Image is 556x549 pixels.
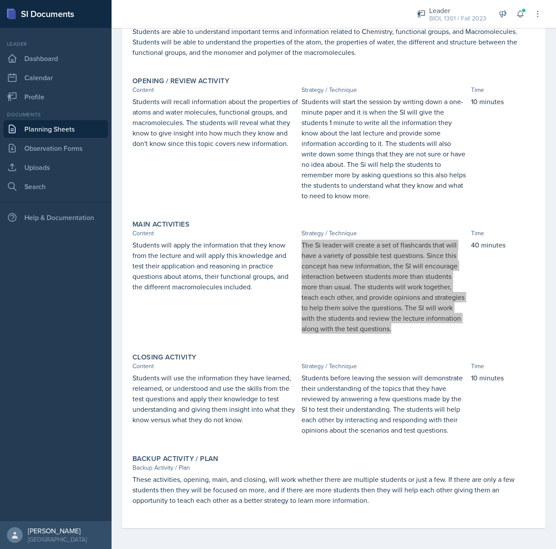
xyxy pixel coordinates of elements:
a: Observation Forms [3,139,108,157]
p: 10 minutes [471,373,535,383]
div: Content [132,229,298,238]
p: Students are able to understand important terms and information related to Chemistry, functional ... [132,26,535,58]
p: Students will recall information about the properties of atoms and water molecules, functional gr... [132,96,298,149]
div: Time [471,85,535,95]
p: Students will use the information they have learned, relearned, or understood and use the skills ... [132,373,298,425]
p: Students will start the session by writing down a one-minute paper and it is when the SI will giv... [302,96,467,201]
div: [GEOGRAPHIC_DATA] [28,535,87,544]
div: Content [132,85,298,95]
a: Uploads [3,159,108,176]
div: Strategy / Technique [302,85,467,95]
p: Students will apply the information that they know from the lecture and will apply this knowledge... [132,240,298,292]
div: [PERSON_NAME] [28,526,87,535]
a: Calendar [3,69,108,86]
div: Strategy / Technique [302,229,467,238]
p: The Si leader will create a set of flashcards that will have a variety of possible test questions... [302,240,467,334]
p: These activities, opening, main, and closing, will work whether there are multiple students or ju... [132,474,535,505]
label: Opening / Review Activity [132,77,229,85]
label: Main Activities [132,220,190,229]
label: Closing Activity [132,353,196,362]
div: Time [471,229,535,238]
div: Help & Documentation [3,209,108,226]
div: Content [132,362,298,371]
a: Profile [3,88,108,105]
div: Documents [3,111,108,119]
div: Backup Activity / Plan [132,463,535,472]
a: Planning Sheets [3,120,108,138]
label: Backup Activity / Plan [132,454,219,463]
div: Leader [429,5,486,16]
div: Time [471,362,535,371]
p: 10 minutes [471,96,535,107]
div: BIOL 1301 / Fall 2023 [429,14,486,23]
div: Leader [3,40,108,48]
a: Dashboard [3,50,108,67]
a: Search [3,178,108,195]
p: 40 minutes [471,240,535,250]
p: Students before leaving the session will demonstrate their understanding of the topics that they ... [302,373,467,435]
div: Strategy / Technique [302,362,467,371]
